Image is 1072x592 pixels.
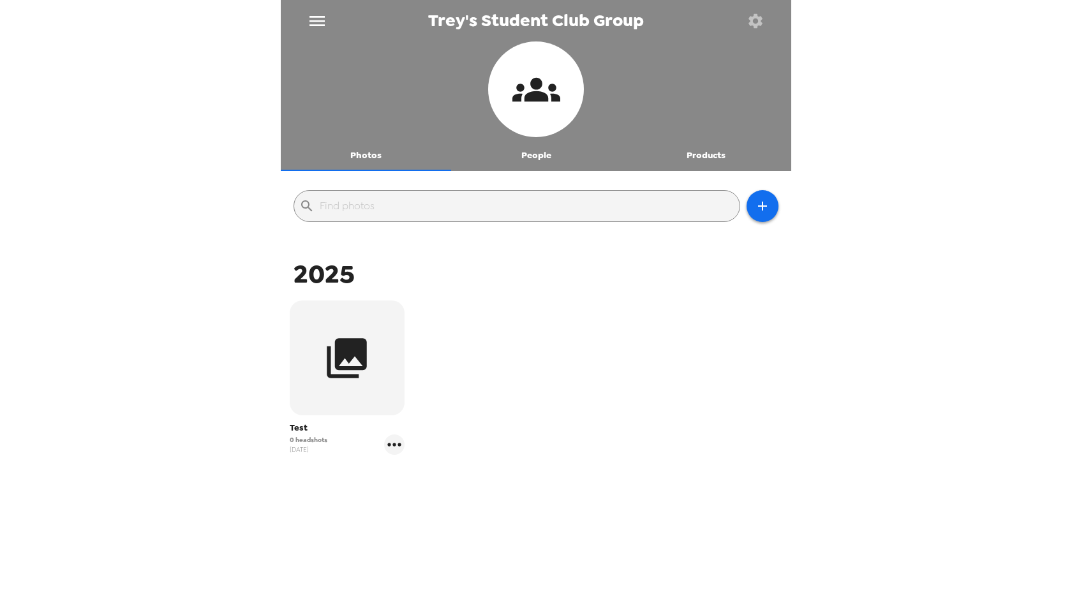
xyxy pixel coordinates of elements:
span: Test [290,422,405,434]
span: 2025 [294,257,355,291]
input: Find photos [320,196,734,216]
span: Trey's Student Club Group [428,12,644,29]
span: [DATE] [290,445,327,454]
button: gallery menu [384,434,405,455]
span: 0 headshots [290,435,327,445]
button: People [451,140,622,171]
button: Photos [281,140,451,171]
button: Products [621,140,791,171]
